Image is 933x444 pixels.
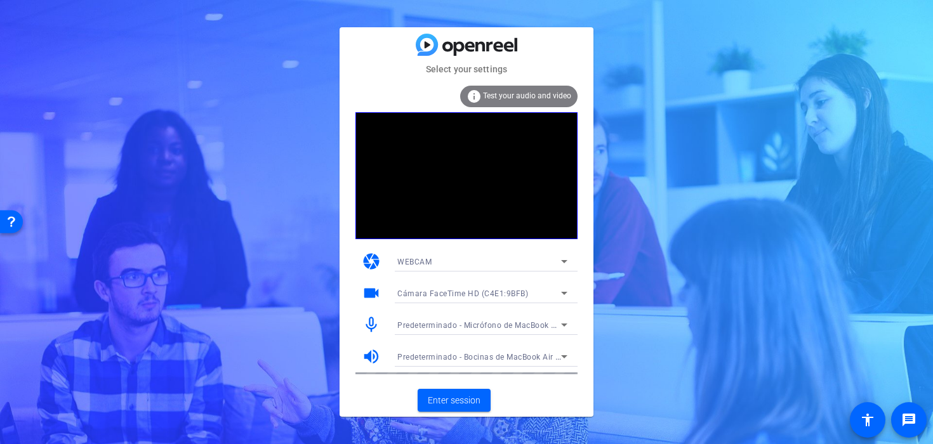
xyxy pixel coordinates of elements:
mat-icon: info [466,89,482,104]
mat-icon: videocam [362,284,381,303]
span: Enter session [428,394,480,407]
span: Cámara FaceTime HD (C4E1:9BFB) [397,289,528,298]
mat-icon: camera [362,252,381,271]
mat-card-subtitle: Select your settings [340,62,593,76]
span: WEBCAM [397,258,432,266]
mat-icon: volume_up [362,347,381,366]
button: Enter session [418,389,491,412]
span: Predeterminado - Bocinas de MacBook Air (Built-in) [397,351,587,362]
img: blue-gradient.svg [416,34,517,56]
span: Test your audio and video [483,91,571,100]
span: Predeterminado - Micrófono de MacBook Air (Built-in) [397,320,595,330]
mat-icon: accessibility [860,412,875,428]
mat-icon: message [901,412,916,428]
mat-icon: mic_none [362,315,381,334]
